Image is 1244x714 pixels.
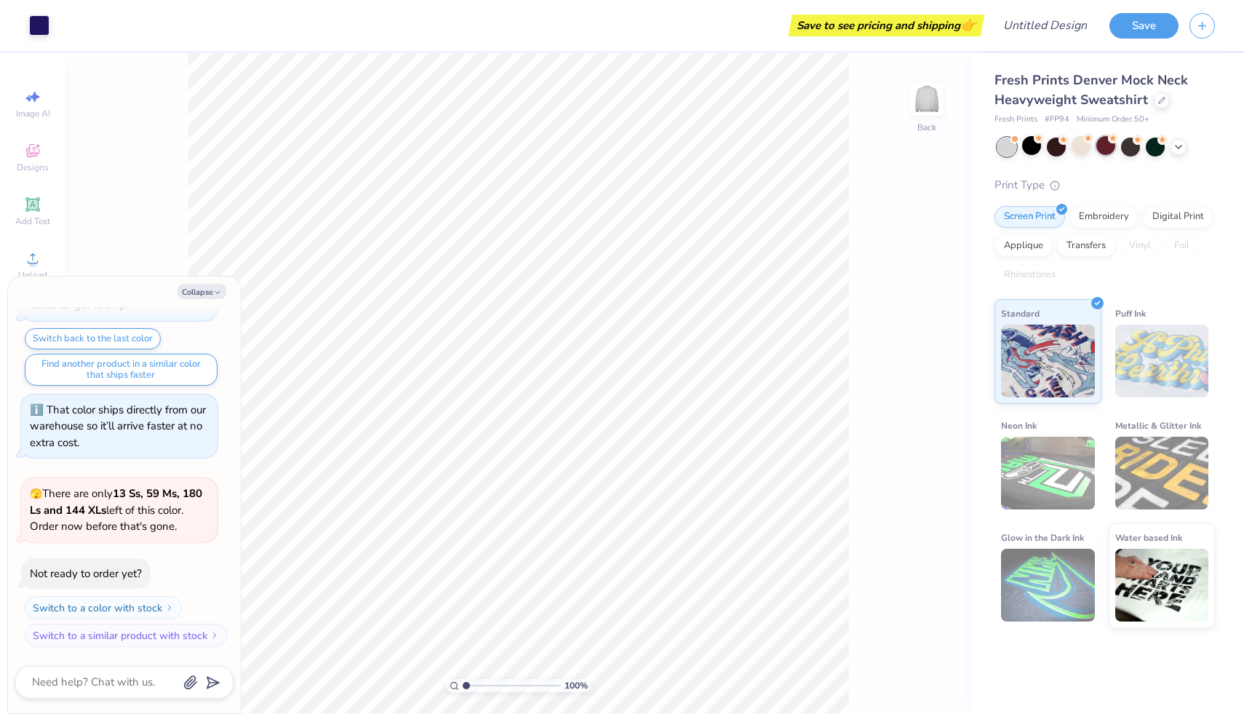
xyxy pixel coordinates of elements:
[25,328,161,349] button: Switch back to the last color
[30,487,42,501] span: 🫣
[994,264,1065,286] div: Rhinestones
[1115,325,1209,397] img: Puff Ink
[1115,418,1201,433] span: Metallic & Glitter Ink
[25,596,182,619] button: Switch to a color with stock
[1115,530,1182,545] span: Water based Ink
[178,284,226,299] button: Collapse
[994,235,1053,257] div: Applique
[565,679,588,692] span: 100 %
[165,603,174,612] img: Switch to a color with stock
[30,486,202,517] strong: 13 Ss, 59 Ms, 180 Ls and 144 XLs
[1077,114,1149,126] span: Minimum Order: 50 +
[16,108,50,119] span: Image AI
[1045,114,1069,126] span: # FP94
[30,566,142,581] div: Not ready to order yet?
[17,162,49,173] span: Designs
[210,631,219,640] img: Switch to a similar product with stock
[1001,549,1095,622] img: Glow in the Dark Ink
[1143,206,1213,228] div: Digital Print
[15,215,50,227] span: Add Text
[30,402,206,450] div: That color ships directly from our warehouse so it’ll arrive faster at no extra cost.
[1115,306,1146,321] span: Puff Ink
[917,121,936,134] div: Back
[960,16,976,33] span: 👉
[994,114,1037,126] span: Fresh Prints
[1165,235,1199,257] div: Foil
[912,84,941,114] img: Back
[1115,549,1209,622] img: Water based Ink
[25,354,218,386] button: Find another product in a similar color that ships faster
[994,71,1188,108] span: Fresh Prints Denver Mock Neck Heavyweight Sweatshirt
[1115,437,1209,509] img: Metallic & Glitter Ink
[18,269,47,281] span: Upload
[1120,235,1160,257] div: Vinyl
[994,177,1215,194] div: Print Type
[1001,437,1095,509] img: Neon Ink
[30,486,202,533] span: There are only left of this color. Order now before that's gone.
[1057,235,1115,257] div: Transfers
[1001,306,1040,321] span: Standard
[25,624,227,647] button: Switch to a similar product with stock
[992,11,1099,40] input: Untitled Design
[1001,418,1037,433] span: Neon Ink
[1001,325,1095,397] img: Standard
[994,206,1065,228] div: Screen Print
[1069,206,1139,228] div: Embroidery
[1109,13,1179,39] button: Save
[1001,530,1084,545] span: Glow in the Dark Ink
[792,15,981,36] div: Save to see pricing and shipping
